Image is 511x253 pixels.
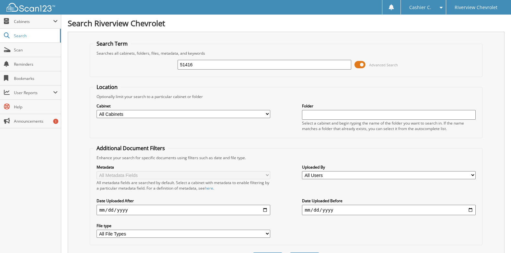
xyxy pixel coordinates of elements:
[53,119,58,124] div: 1
[302,120,475,131] div: Select a cabinet and begin typing the name of the folder you want to search in. If the name match...
[97,103,270,109] label: Cabinet
[302,198,475,203] label: Date Uploaded Before
[93,40,131,47] legend: Search Term
[97,164,270,170] label: Metadata
[93,83,121,91] legend: Location
[68,18,505,28] h1: Search Riverview Chevrolet
[14,61,58,67] span: Reminders
[14,104,58,110] span: Help
[14,47,58,53] span: Scan
[14,118,58,124] span: Announcements
[409,5,431,9] span: Cashier C.
[97,198,270,203] label: Date Uploaded After
[205,185,213,191] a: here
[14,19,53,24] span: Cabinets
[97,223,270,228] label: File type
[14,76,58,81] span: Bookmarks
[455,5,497,9] span: Riverview Chevrolet
[14,90,53,95] span: User Reports
[302,205,475,215] input: end
[97,205,270,215] input: start
[97,180,270,191] div: All metadata fields are searched by default. Select a cabinet with metadata to enable filtering b...
[6,3,55,12] img: scan123-logo-white.svg
[14,33,57,38] span: Search
[93,155,479,160] div: Enhance your search for specific documents using filters such as date and file type.
[302,103,475,109] label: Folder
[302,164,475,170] label: Uploaded By
[93,94,479,99] div: Optionally limit your search to a particular cabinet or folder
[369,62,398,67] span: Advanced Search
[93,145,168,152] legend: Additional Document Filters
[93,50,479,56] div: Searches all cabinets, folders, files, metadata, and keywords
